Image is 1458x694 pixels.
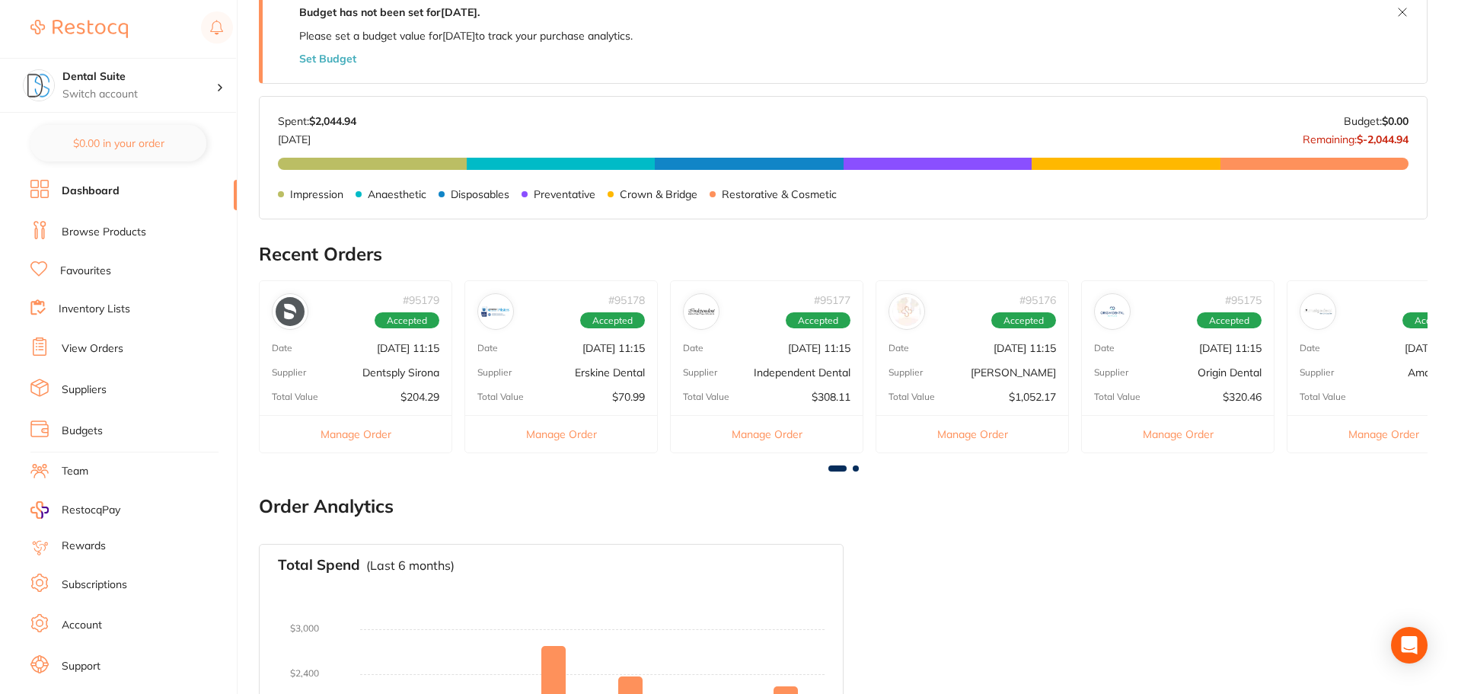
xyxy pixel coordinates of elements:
[278,127,356,146] p: [DATE]
[30,20,128,38] img: Restocq Logo
[62,618,102,633] a: Account
[876,415,1068,453] button: Manage Order
[62,184,120,199] a: Dashboard
[1357,133,1409,146] strong: $-2,044.94
[30,11,128,46] a: Restocq Logo
[575,366,645,379] p: Erskine Dental
[259,496,1428,517] h2: Order Analytics
[299,30,633,42] p: Please set a budget value for [DATE] to track your purchase analytics.
[1303,297,1332,326] img: Amalgadent
[368,188,426,200] p: Anaesthetic
[278,557,360,574] h3: Total Spend
[290,188,343,200] p: Impression
[1094,392,1141,402] p: Total Value
[1225,294,1262,306] p: # 95175
[1197,312,1262,329] span: Accepted
[892,297,921,326] img: Henry Schein Halas
[366,558,455,572] p: (Last 6 months)
[62,382,107,398] a: Suppliers
[481,297,510,326] img: Erskine Dental
[260,415,451,453] button: Manage Order
[278,115,356,127] p: Spent:
[1082,415,1274,453] button: Manage Order
[671,415,863,453] button: Manage Order
[612,391,645,403] p: $70.99
[299,5,480,19] strong: Budget has not been set for [DATE] .
[1391,627,1428,664] div: Open Intercom Messenger
[477,392,524,402] p: Total Value
[60,264,111,279] a: Favourites
[400,391,439,403] p: $204.29
[465,415,657,453] button: Manage Order
[1198,366,1262,379] p: Origin Dental
[272,392,318,402] p: Total Value
[62,341,123,357] a: View Orders
[971,366,1056,379] p: [PERSON_NAME]
[62,539,106,554] a: Rewards
[62,577,127,593] a: Subscriptions
[683,343,703,353] p: Date
[62,503,120,518] span: RestocqPay
[1303,127,1409,146] p: Remaining:
[1300,392,1346,402] p: Total Value
[534,188,595,200] p: Preventative
[451,188,509,200] p: Disposables
[477,367,512,378] p: Supplier
[889,367,923,378] p: Supplier
[1094,367,1128,378] p: Supplier
[309,114,356,128] strong: $2,044.94
[620,188,697,200] p: Crown & Bridge
[1223,391,1262,403] p: $320.46
[30,501,49,519] img: RestocqPay
[1009,391,1056,403] p: $1,052.17
[788,342,850,354] p: [DATE] 11:15
[1382,114,1409,128] strong: $0.00
[814,294,850,306] p: # 95177
[24,70,54,101] img: Dental Suite
[276,297,305,326] img: Dentsply Sirona
[580,312,645,329] span: Accepted
[1344,115,1409,127] p: Budget:
[62,225,146,240] a: Browse Products
[30,501,120,519] a: RestocqPay
[362,366,439,379] p: Dentsply Sirona
[62,87,216,102] p: Switch account
[582,342,645,354] p: [DATE] 11:15
[62,659,100,674] a: Support
[259,244,1428,265] h2: Recent Orders
[1019,294,1056,306] p: # 95176
[722,188,837,200] p: Restorative & Cosmetic
[786,312,850,329] span: Accepted
[375,312,439,329] span: Accepted
[1098,297,1127,326] img: Origin Dental
[608,294,645,306] p: # 95178
[687,297,716,326] img: Independent Dental
[403,294,439,306] p: # 95179
[30,125,206,162] button: $0.00 in your order
[754,366,850,379] p: Independent Dental
[272,367,306,378] p: Supplier
[889,343,909,353] p: Date
[62,464,88,479] a: Team
[477,343,498,353] p: Date
[889,392,935,402] p: Total Value
[812,391,850,403] p: $308.11
[683,392,729,402] p: Total Value
[272,343,292,353] p: Date
[1094,343,1115,353] p: Date
[377,342,439,354] p: [DATE] 11:15
[991,312,1056,329] span: Accepted
[62,424,103,439] a: Budgets
[62,69,216,85] h4: Dental Suite
[1300,343,1320,353] p: Date
[994,342,1056,354] p: [DATE] 11:15
[59,302,130,317] a: Inventory Lists
[1300,367,1334,378] p: Supplier
[1199,342,1262,354] p: [DATE] 11:15
[299,53,356,65] button: Set Budget
[683,367,717,378] p: Supplier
